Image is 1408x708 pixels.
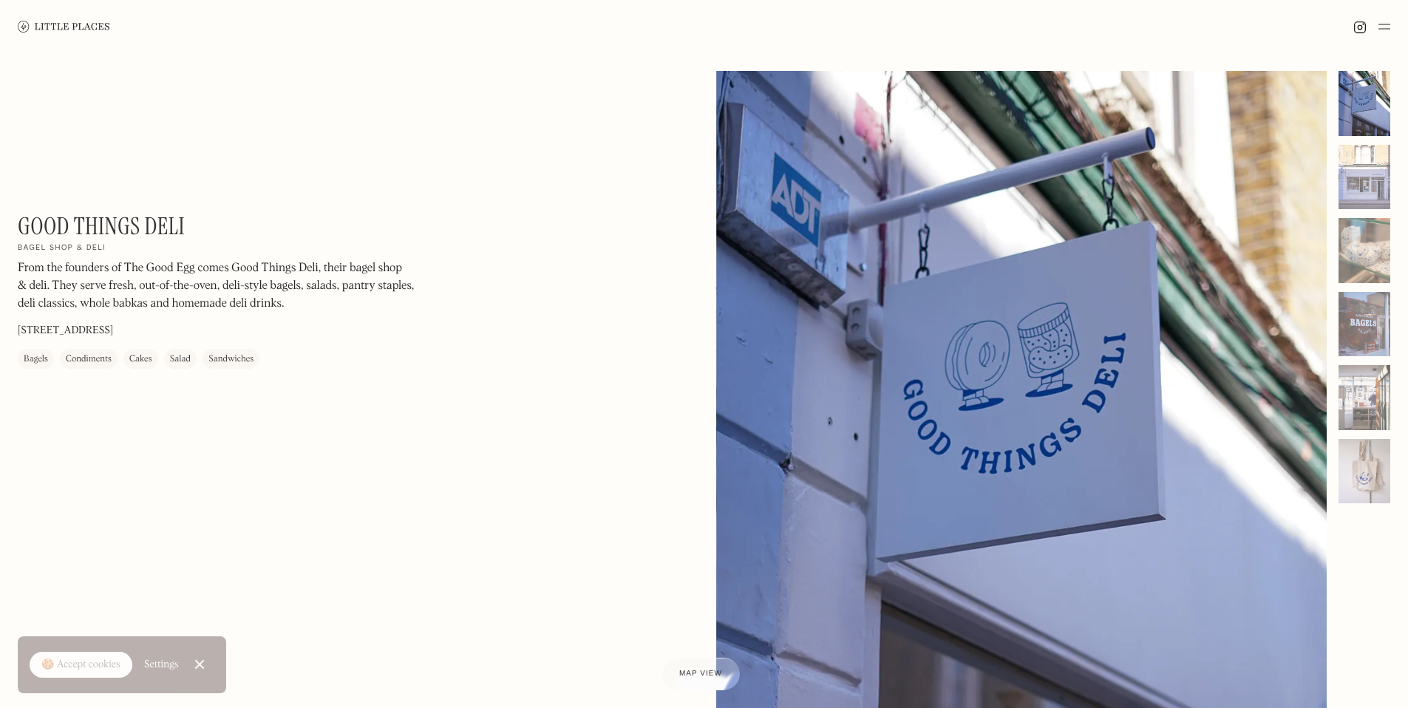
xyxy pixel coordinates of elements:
[18,212,185,240] h1: Good Things Deli
[144,648,179,681] a: Settings
[24,353,48,367] div: Bagels
[679,670,722,678] span: Map view
[66,353,112,367] div: Condiments
[30,652,132,678] a: 🍪 Accept cookies
[18,244,106,254] h2: Bagel shop & deli
[18,260,417,313] p: From the founders of The Good Egg comes Good Things Deli, their bagel shop & deli. They serve fre...
[144,659,179,670] div: Settings
[41,658,120,673] div: 🍪 Accept cookies
[662,658,740,690] a: Map view
[129,353,152,367] div: Cakes
[170,353,191,367] div: Salad
[185,650,214,679] a: Close Cookie Popup
[18,324,113,339] p: [STREET_ADDRESS]
[208,353,254,367] div: Sandwiches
